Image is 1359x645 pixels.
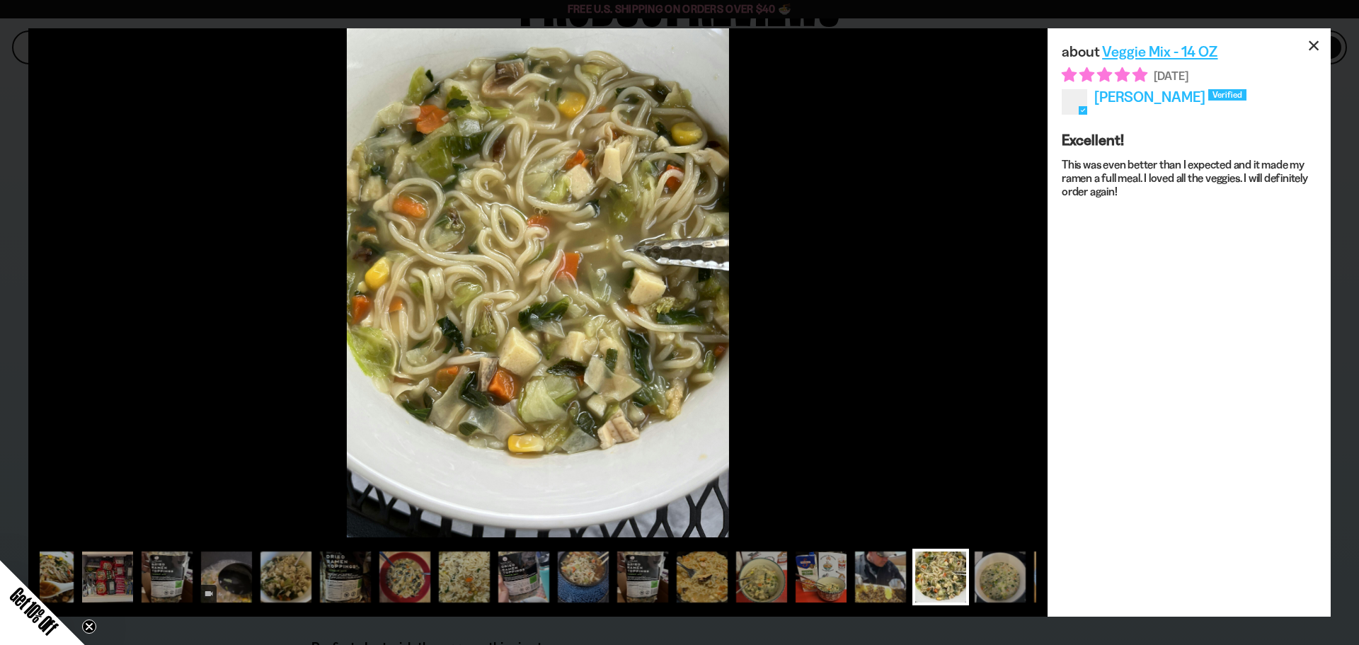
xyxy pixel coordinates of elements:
button: Close teaser [82,620,96,634]
span: [DATE] [1154,69,1188,83]
span: Get 10% Off [6,583,62,639]
div: × [1297,28,1331,62]
div: Excellent! [1062,129,1317,151]
span: 5 star review [1062,66,1147,84]
p: This was even better than I expected and it made my ramen a full meal. I loved all the veggies. I... [1062,158,1317,198]
span: [PERSON_NAME] [1094,88,1205,105]
a: Veggie Mix - 14 OZ [1102,42,1217,60]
